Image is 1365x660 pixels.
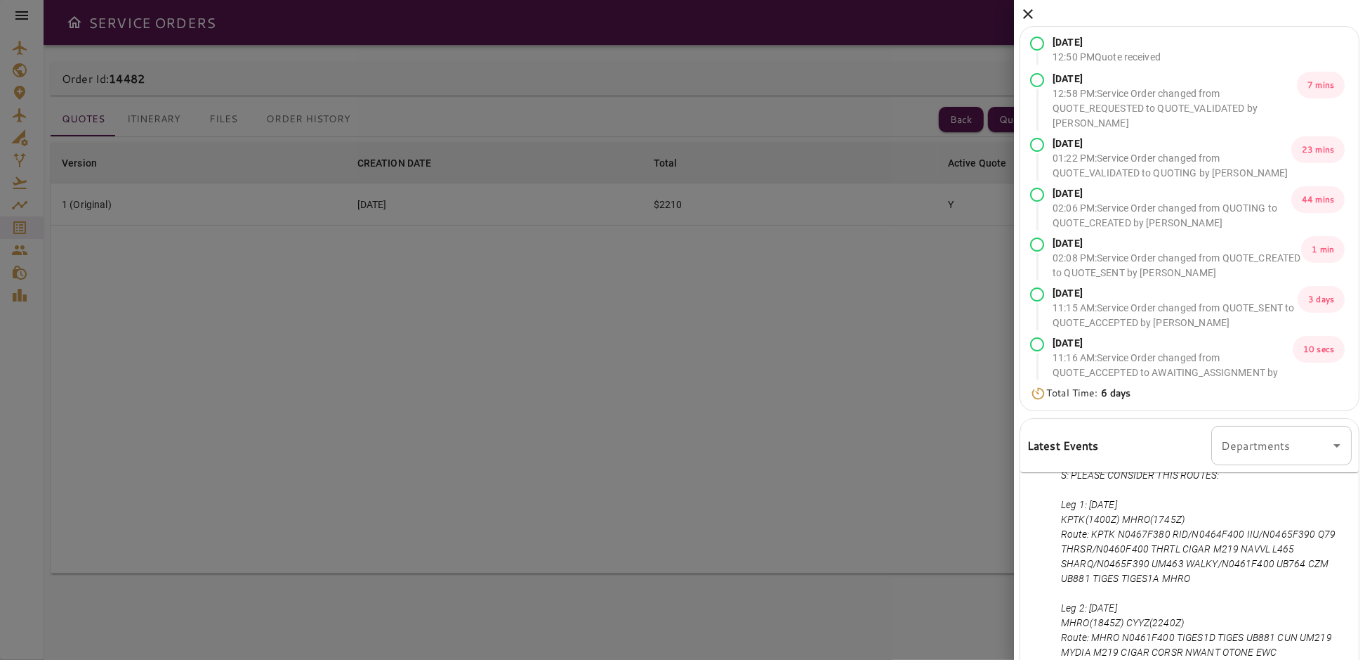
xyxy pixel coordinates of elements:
[1053,50,1161,65] p: 12:50 PM Quote received
[1053,72,1297,86] p: [DATE]
[1053,351,1293,395] p: 11:16 AM : Service Order changed from QUOTE_ACCEPTED to AWAITING_ASSIGNMENT by [PERSON_NAME]
[1298,286,1345,313] p: 3 days
[1327,436,1347,455] button: Open
[1027,436,1099,455] h6: Latest Events
[1053,136,1291,151] p: [DATE]
[1301,236,1345,263] p: 1 min
[1053,301,1298,330] p: 11:15 AM : Service Order changed from QUOTE_SENT to QUOTE_ACCEPTED by [PERSON_NAME]
[1053,151,1291,181] p: 01:22 PM : Service Order changed from QUOTE_VALIDATED to QUOTING by [PERSON_NAME]
[1053,286,1298,301] p: [DATE]
[1053,236,1301,251] p: [DATE]
[1053,336,1293,351] p: [DATE]
[1053,186,1291,201] p: [DATE]
[1046,386,1130,401] p: Total Time:
[1293,336,1345,363] p: 10 secs
[1030,387,1046,401] img: Timer Icon
[1053,86,1297,131] p: 12:58 PM : Service Order changed from QUOTE_REQUESTED to QUOTE_VALIDATED by [PERSON_NAME]
[1053,201,1291,231] p: 02:06 PM : Service Order changed from QUOTING to QUOTE_CREATED by [PERSON_NAME]
[1297,72,1345,98] p: 7 mins
[1101,386,1131,400] b: 6 days
[1291,136,1345,163] p: 23 mins
[1053,251,1301,280] p: 02:08 PM : Service Order changed from QUOTE_CREATED to QUOTE_SENT by [PERSON_NAME]
[1053,35,1161,50] p: [DATE]
[1291,186,1345,213] p: 44 mins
